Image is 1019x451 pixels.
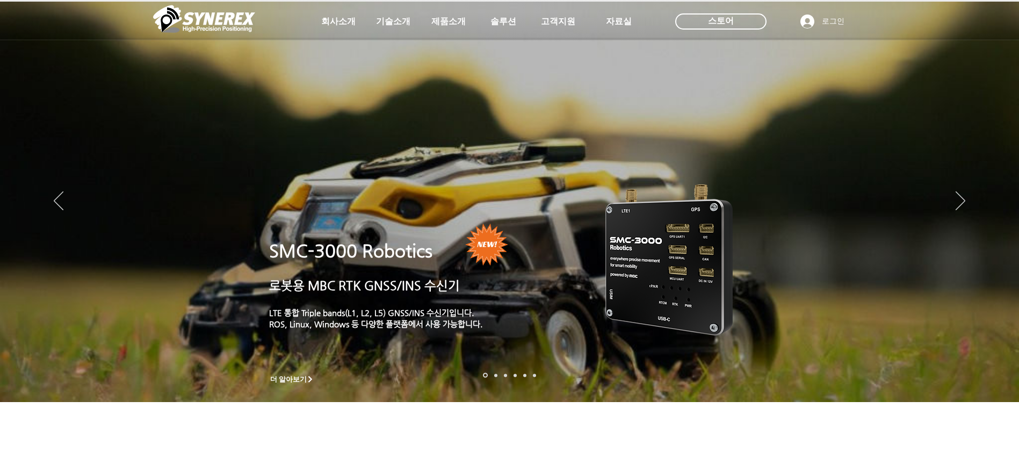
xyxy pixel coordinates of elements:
[533,374,536,377] a: 정밀농업
[153,3,255,35] img: 씨너렉스_White_simbol_대지 1.png
[431,16,466,27] span: 제품소개
[312,11,365,32] a: 회사소개
[269,278,460,292] a: 로봇용 MBC RTK GNSS/INS 수신기
[514,374,517,377] a: 자율주행
[269,308,474,317] a: LTE 통합 Triple bands(L1, L2, L5) GNSS/INS 수신기입니다.
[366,11,420,32] a: 기술소개
[265,373,319,386] a: 더 알아보기
[606,16,632,27] span: 자료실
[541,16,575,27] span: 고객지원
[590,168,749,348] img: KakaoTalk_20241224_155801212.png
[494,374,497,377] a: 드론 8 - SMC 2000
[592,11,646,32] a: 자료실
[480,373,539,378] nav: 슬라이드
[675,13,767,30] div: 스토어
[523,374,526,377] a: 로봇
[422,11,475,32] a: 제품소개
[708,15,734,27] span: 스토어
[490,16,516,27] span: 솔루션
[376,16,410,27] span: 기술소개
[818,16,848,27] span: 로그인
[54,191,63,212] button: 이전
[269,241,432,261] a: SMC-3000 Robotics
[269,319,483,328] a: ROS, Linux, Windows 등 다양한 플랫폼에서 사용 가능합니다.
[793,11,852,32] button: 로그인
[483,373,488,378] a: 로봇- SMC 2000
[321,16,356,27] span: 회사소개
[476,11,530,32] a: 솔루션
[956,191,965,212] button: 다음
[270,375,307,384] span: 더 알아보기
[504,374,507,377] a: 측량 IoT
[531,11,585,32] a: 고객지원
